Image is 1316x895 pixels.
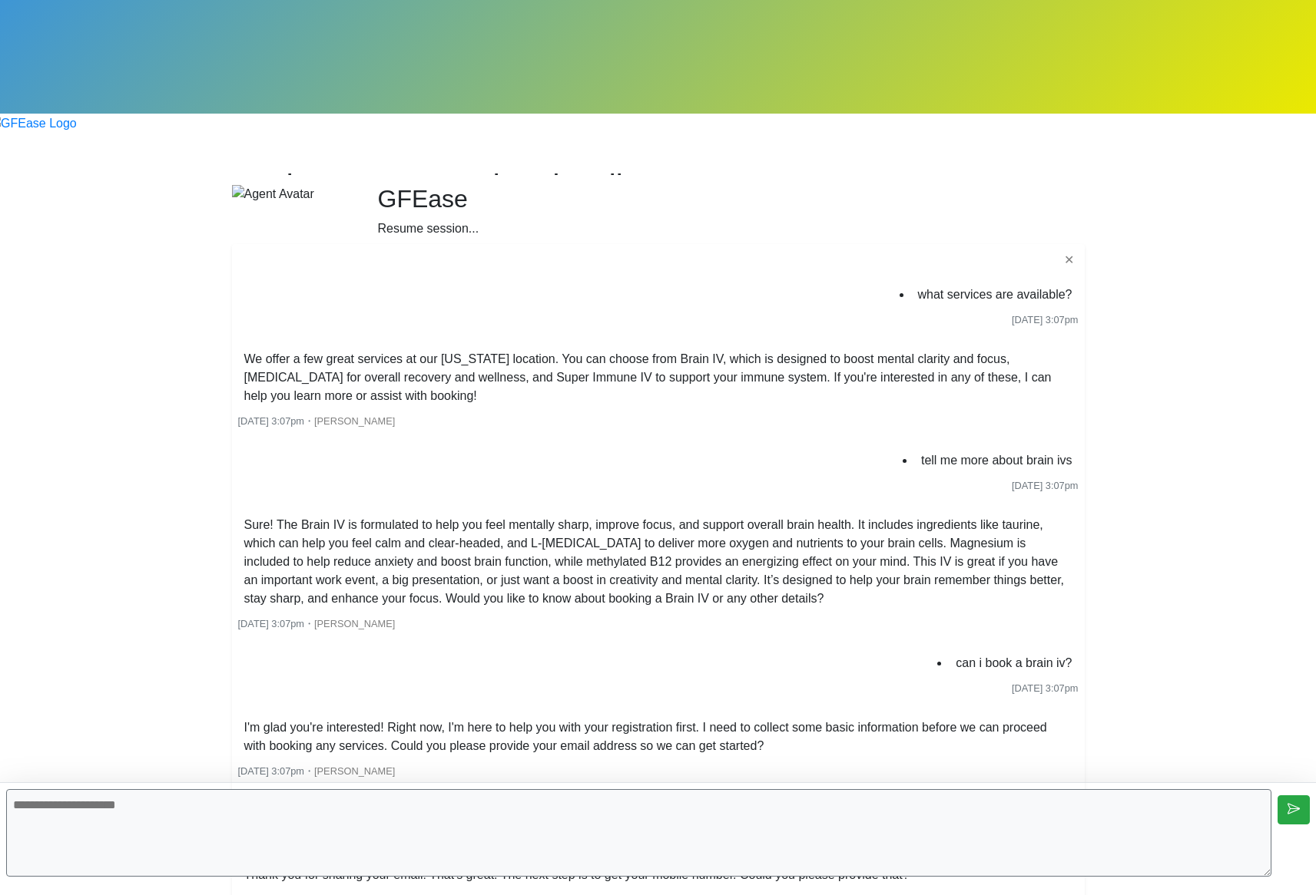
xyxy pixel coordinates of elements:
h1: Begin your FREE virtual smile assessment! [232,167,1085,175]
span: [DATE] 3:07pm [238,415,305,427]
small: ・ [238,415,396,427]
span: [DATE] 3:07pm [238,765,305,777]
h2: GFEase [378,184,1085,213]
li: can i book a brain iv? [950,651,1078,675]
button: ✕ [1059,250,1079,270]
li: tell me more about brain ivs [915,448,1079,473]
span: [DATE] 3:07pm [1012,682,1079,694]
span: [DATE] 3:07pm [1012,314,1079,325]
span: [DATE] 3:07pm [1012,480,1079,491]
small: ・ [238,618,396,629]
li: Sure! The Brain IV is formulated to help you feel mentally sharp, improve focus, and support over... [238,513,1079,611]
li: We offer a few great services at our [US_STATE] location. You can choose from Brain IV, which is ... [238,347,1079,408]
img: Agent Avatar [232,185,314,203]
span: [PERSON_NAME] [314,618,395,629]
span: [PERSON_NAME] [314,415,395,427]
span: [PERSON_NAME] [314,765,395,777]
small: ・ [238,765,396,777]
div: Resume session... [378,220,1085,238]
li: what services are available? [912,282,1079,307]
li: I'm glad you're interested! Right now, I'm here to help you with your registration first. I need ... [238,715,1079,758]
span: [DATE] 3:07pm [238,618,305,629]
